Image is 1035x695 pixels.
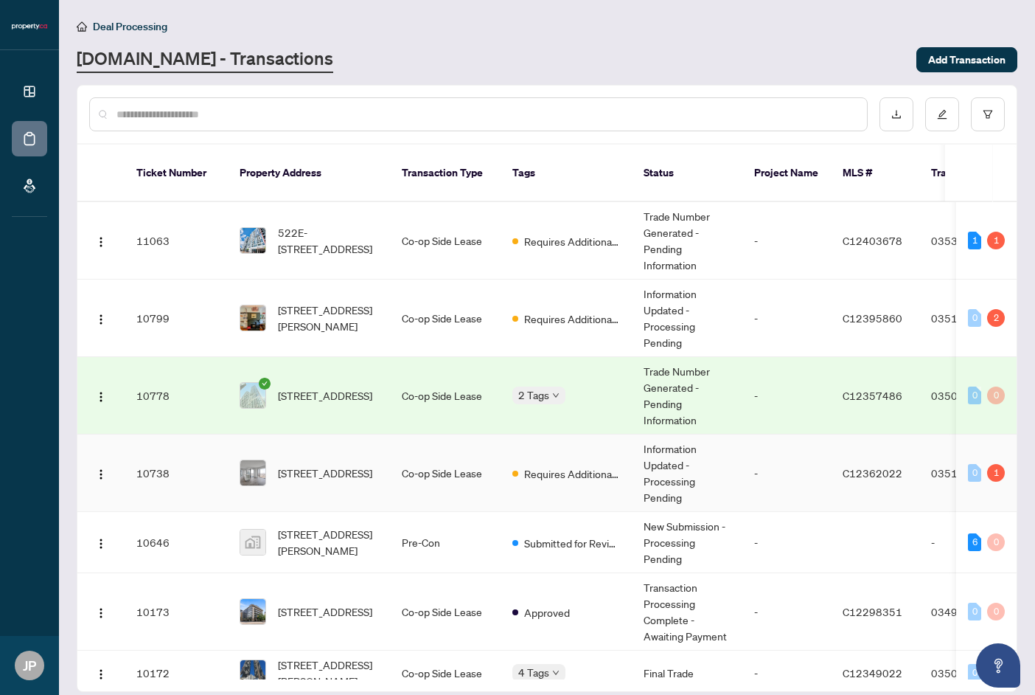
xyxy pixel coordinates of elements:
[632,512,742,573] td: New Submission - Processing Pending
[278,224,378,257] span: 522E-[STREET_ADDRESS]
[987,533,1005,551] div: 0
[742,435,831,512] td: -
[278,465,372,481] span: [STREET_ADDRESS]
[632,202,742,280] td: Trade Number Generated - Pending Information
[125,145,228,202] th: Ticket Number
[240,530,265,555] img: thumbnail-img
[552,392,560,399] span: down
[968,387,981,404] div: 0
[968,664,981,682] div: 0
[742,280,831,357] td: -
[95,236,107,248] img: Logo
[518,664,549,681] span: 4 Tags
[240,460,265,485] img: thumbnail-img
[240,383,265,408] img: thumbnail-img
[831,145,919,202] th: MLS #
[968,603,981,620] div: 0
[742,357,831,435] td: -
[278,526,378,559] span: [STREET_ADDRESS][PERSON_NAME]
[919,573,1022,651] td: 034909
[390,357,501,435] td: Co-op Side Lease
[77,46,333,73] a: [DOMAIN_NAME] - Transactions
[983,109,993,120] span: filter
[390,202,501,280] td: Co-op Side Lease
[240,305,265,331] img: thumbnail-img
[879,97,913,131] button: download
[390,573,501,651] td: Co-op Side Lease
[937,109,947,120] span: edit
[501,145,632,202] th: Tags
[125,202,228,280] td: 11063
[742,145,831,202] th: Project Name
[552,669,560,677] span: down
[919,202,1022,280] td: 035308
[843,605,902,618] span: C12298351
[89,384,113,407] button: Logo
[928,48,1006,72] span: Add Transaction
[23,655,36,676] span: JP
[240,228,265,253] img: thumbnail-img
[987,309,1005,327] div: 2
[843,389,902,402] span: C12357486
[987,232,1005,249] div: 1
[278,604,372,620] span: [STREET_ADDRESS]
[89,306,113,330] button: Logo
[77,21,87,32] span: home
[390,435,501,512] td: Co-op Side Lease
[742,202,831,280] td: -
[524,604,570,620] span: Approved
[93,20,167,33] span: Deal Processing
[632,357,742,435] td: Trade Number Generated - Pending Information
[518,387,549,404] span: 2 Tags
[925,97,959,131] button: edit
[125,435,228,512] td: 10738
[843,234,902,247] span: C12403678
[240,599,265,624] img: thumbnail-img
[524,233,620,249] span: Requires Additional Docs
[919,145,1022,202] th: Trade Number
[968,309,981,327] div: 0
[919,357,1022,435] td: 035093
[125,357,228,435] td: 10778
[390,280,501,357] td: Co-op Side Lease
[524,466,620,482] span: Requires Additional Docs
[278,387,372,404] span: [STREET_ADDRESS]
[95,607,107,619] img: Logo
[125,280,228,357] td: 10799
[843,466,902,480] span: C12362022
[987,464,1005,482] div: 1
[632,435,742,512] td: Information Updated - Processing Pending
[987,387,1005,404] div: 0
[524,535,620,551] span: Submitted for Review
[125,512,228,573] td: 10646
[95,668,107,680] img: Logo
[632,280,742,357] td: Information Updated - Processing Pending
[968,464,981,482] div: 0
[968,232,981,249] div: 1
[632,145,742,202] th: Status
[95,314,107,325] img: Logo
[12,22,47,31] img: logo
[524,311,620,327] span: Requires Additional Docs
[843,311,902,325] span: C12395860
[976,643,1020,688] button: Open asap
[843,666,902,680] span: C12349022
[228,145,390,202] th: Property Address
[742,573,831,651] td: -
[95,391,107,403] img: Logo
[89,661,113,685] button: Logo
[742,512,831,573] td: -
[89,600,113,623] button: Logo
[968,533,981,551] div: 6
[390,145,501,202] th: Transaction Type
[89,530,113,554] button: Logo
[987,603,1005,620] div: 0
[891,109,902,120] span: download
[125,573,228,651] td: 10173
[95,468,107,480] img: Logo
[278,657,378,689] span: [STREET_ADDRESS][PERSON_NAME]
[919,512,1022,573] td: -
[95,538,107,550] img: Logo
[278,302,378,334] span: [STREET_ADDRESS][PERSON_NAME]
[89,229,113,252] button: Logo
